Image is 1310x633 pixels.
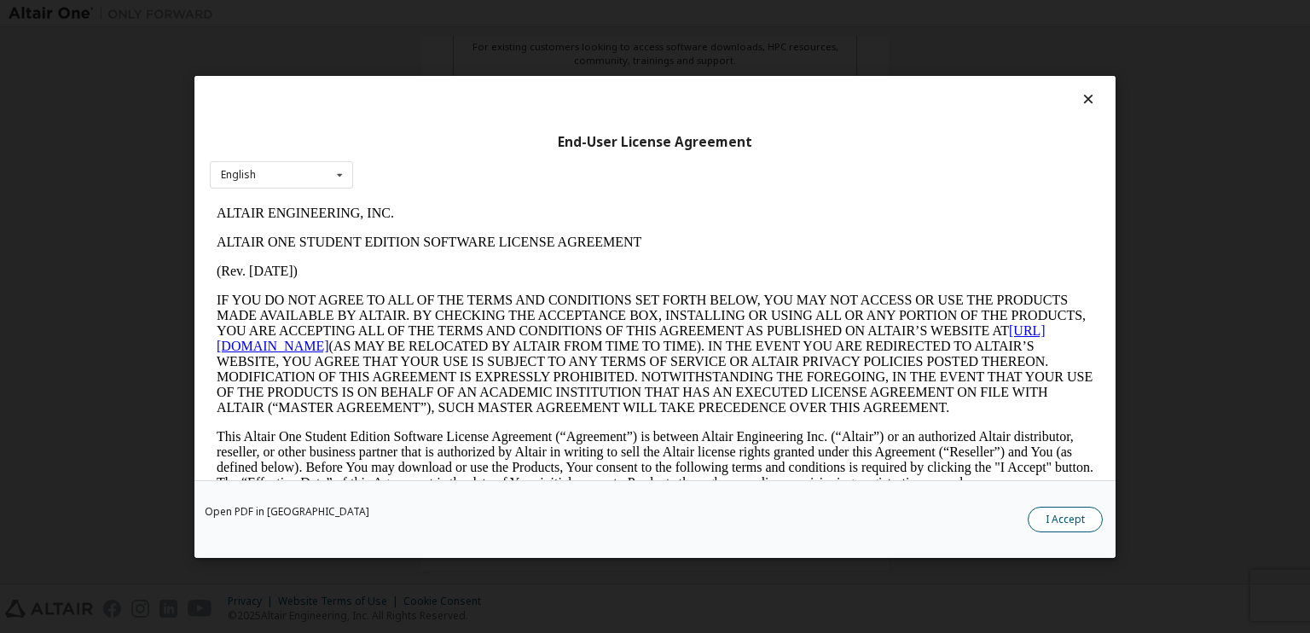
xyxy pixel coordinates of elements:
button: I Accept [1028,506,1103,531]
a: [URL][DOMAIN_NAME] [7,125,836,154]
p: IF YOU DO NOT AGREE TO ALL OF THE TERMS AND CONDITIONS SET FORTH BELOW, YOU MAY NOT ACCESS OR USE... [7,94,884,217]
p: ALTAIR ENGINEERING, INC. [7,7,884,22]
div: English [221,170,256,180]
p: ALTAIR ONE STUDENT EDITION SOFTWARE LICENSE AGREEMENT [7,36,884,51]
a: Open PDF in [GEOGRAPHIC_DATA] [205,506,369,516]
p: This Altair One Student Edition Software License Agreement (“Agreement”) is between Altair Engine... [7,230,884,292]
p: (Rev. [DATE]) [7,65,884,80]
div: End-User License Agreement [210,133,1100,150]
